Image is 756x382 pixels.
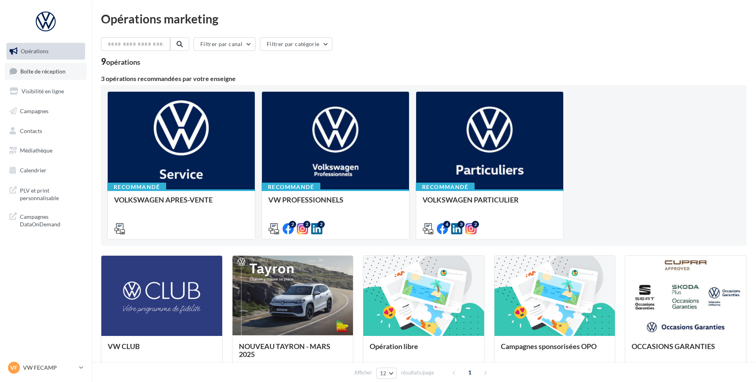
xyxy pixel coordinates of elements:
[20,108,48,114] span: Campagnes
[472,221,479,228] div: 2
[318,221,325,228] div: 2
[20,211,82,228] span: Campagnes DataOnDemand
[289,221,296,228] div: 2
[101,57,140,66] div: 9
[380,370,387,376] span: 12
[23,364,76,372] p: VW FECAMP
[107,183,166,191] div: Recommandé
[106,58,140,66] div: opérations
[20,127,42,134] span: Contacts
[5,63,87,80] a: Boîte de réception
[443,221,450,228] div: 4
[101,13,746,25] div: Opérations marketing
[260,37,332,51] button: Filtrer par catégorie
[401,369,434,376] span: résultats/page
[376,368,397,379] button: 12
[20,167,47,174] span: Calendrier
[303,221,310,228] div: 2
[5,208,87,232] a: Campagnes DataOnDemand
[239,342,330,359] span: NOUVEAU TAYRON - MARS 2025
[463,366,476,379] span: 1
[20,185,82,202] span: PLV et print personnalisable
[5,142,87,159] a: Médiathèque
[5,182,87,205] a: PLV et print personnalisable
[262,183,320,191] div: Recommandé
[20,147,52,154] span: Médiathèque
[5,162,87,179] a: Calendrier
[5,43,87,60] a: Opérations
[101,75,746,82] div: 3 opérations recommandées par votre enseigne
[632,342,715,351] span: OCCASIONS GARANTIES
[114,195,213,204] span: VOLKSWAGEN APRES-VENTE
[268,195,343,204] span: VW PROFESSIONNELS
[194,37,256,51] button: Filtrer par canal
[370,342,418,351] span: Opération libre
[21,48,48,54] span: Opérations
[354,369,372,376] span: Afficher
[423,195,519,204] span: VOLKSWAGEN PARTICULIER
[5,103,87,120] a: Campagnes
[5,123,87,139] a: Contacts
[21,88,64,95] span: Visibilité en ligne
[501,342,597,351] span: Campagnes sponsorisées OPO
[5,83,87,100] a: Visibilité en ligne
[10,364,17,372] span: VF
[6,360,85,375] a: VF VW FECAMP
[416,183,475,191] div: Recommandé
[457,221,465,228] div: 3
[108,342,140,351] span: VW CLUB
[20,68,66,74] span: Boîte de réception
